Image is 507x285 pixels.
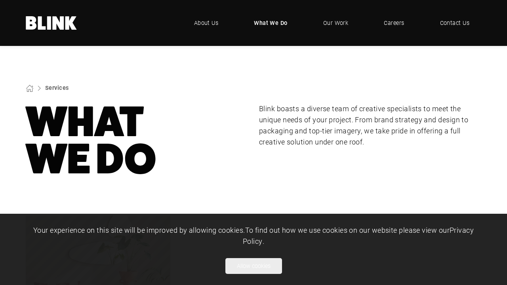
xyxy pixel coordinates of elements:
span: Contact Us [440,19,470,27]
nobr: We Do [26,135,156,183]
a: Home [26,16,77,30]
a: What We Do [242,11,299,35]
a: Our Work [311,11,360,35]
span: Careers [384,19,404,27]
span: About Us [194,19,219,27]
span: Our Work [323,19,349,27]
h1: What [26,103,248,178]
button: Allow cookies [225,258,282,274]
a: About Us [182,11,231,35]
a: Careers [372,11,416,35]
span: Your experience on this site will be improved by allowing cookies. To find out how we use cookies... [33,225,474,246]
a: Services [45,84,69,91]
span: What We Do [254,19,288,27]
a: Contact Us [428,11,482,35]
p: Blink boasts a diverse team of creative specialists to meet the unique needs of your project. Fro... [259,103,481,148]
